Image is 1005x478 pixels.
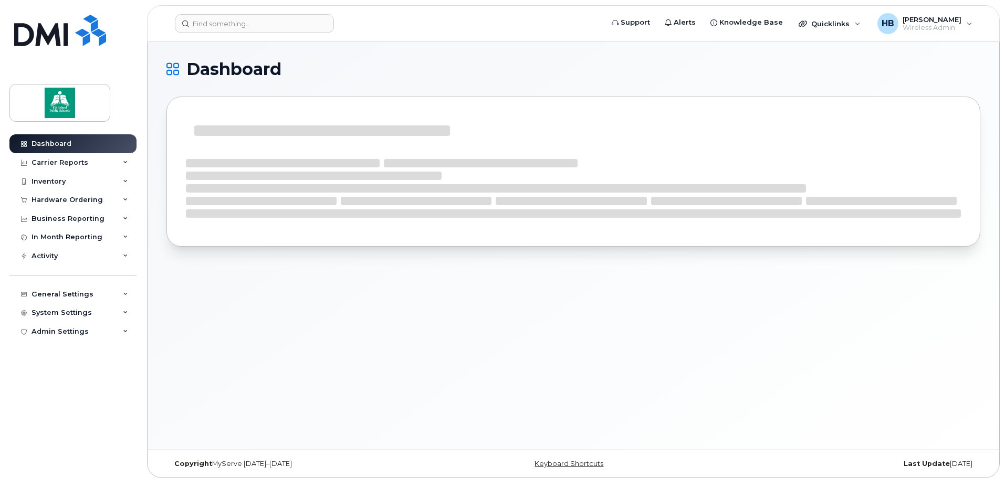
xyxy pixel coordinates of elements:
div: [DATE] [709,460,980,468]
span: Dashboard [186,61,281,77]
a: Keyboard Shortcuts [535,460,603,468]
strong: Copyright [174,460,212,468]
div: MyServe [DATE]–[DATE] [166,460,438,468]
strong: Last Update [904,460,950,468]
